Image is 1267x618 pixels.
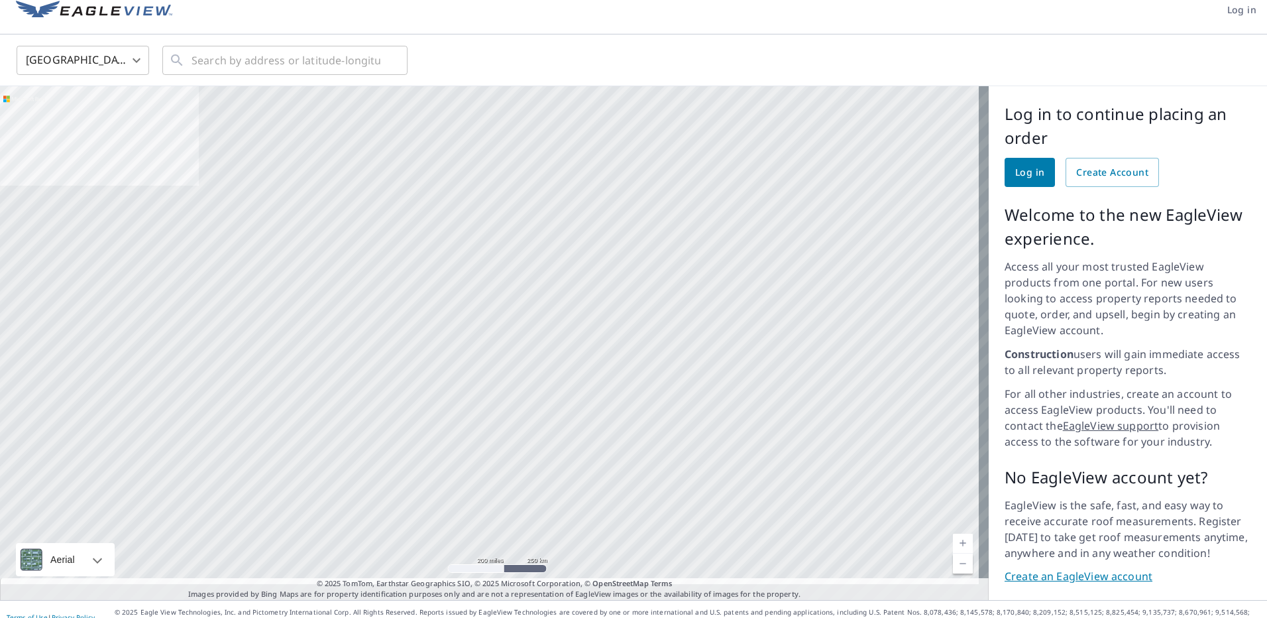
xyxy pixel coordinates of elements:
[317,578,673,589] span: © 2025 TomTom, Earthstar Geographics SIO, © 2025 Microsoft Corporation, ©
[46,543,79,576] div: Aerial
[953,534,973,554] a: Current Level 5, Zoom In
[1005,497,1251,561] p: EagleView is the safe, fast, and easy way to receive accurate roof measurements. Register [DATE] ...
[1005,346,1251,378] p: users will gain immediate access to all relevant property reports.
[16,1,172,21] img: EV Logo
[17,42,149,79] div: [GEOGRAPHIC_DATA]
[953,554,973,574] a: Current Level 5, Zoom Out
[16,543,115,576] div: Aerial
[1005,465,1251,489] p: No EagleView account yet?
[1076,164,1148,181] span: Create Account
[1005,102,1251,150] p: Log in to continue placing an order
[1005,203,1251,251] p: Welcome to the new EagleView experience.
[1005,569,1251,584] a: Create an EagleView account
[651,578,673,588] a: Terms
[1005,259,1251,338] p: Access all your most trusted EagleView products from one portal. For new users looking to access ...
[1227,2,1256,19] span: Log in
[1063,418,1159,433] a: EagleView support
[1005,158,1055,187] a: Log in
[1066,158,1159,187] a: Create Account
[592,578,648,588] a: OpenStreetMap
[192,42,380,79] input: Search by address or latitude-longitude
[1005,347,1074,361] strong: Construction
[1015,164,1044,181] span: Log in
[1005,386,1251,450] p: For all other industries, create an account to access EagleView products. You'll need to contact ...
